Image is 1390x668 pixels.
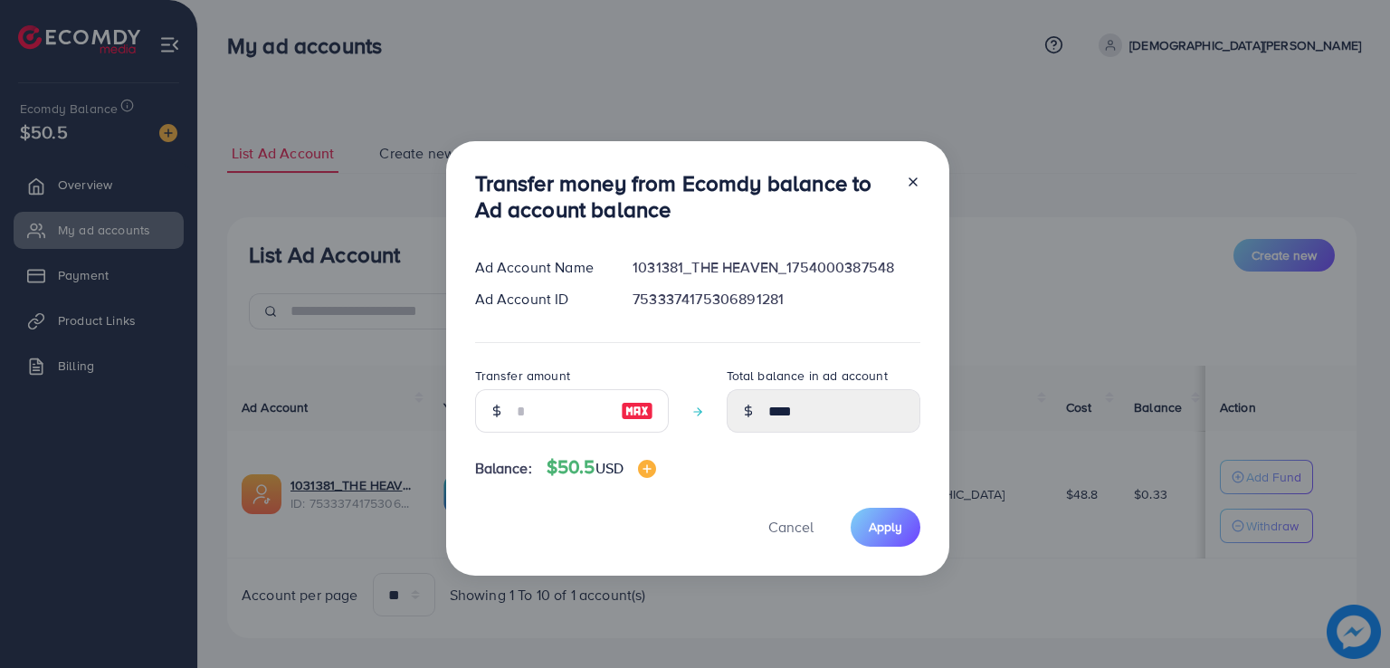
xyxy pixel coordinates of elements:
h3: Transfer money from Ecomdy balance to Ad account balance [475,170,891,223]
span: Apply [869,518,902,536]
label: Transfer amount [475,367,570,385]
span: Balance: [475,458,532,479]
div: Ad Account ID [461,289,619,310]
img: image [621,400,653,422]
img: image [638,460,656,478]
div: 1031381_THE HEAVEN_1754000387548 [618,257,934,278]
div: Ad Account Name [461,257,619,278]
button: Cancel [746,508,836,547]
label: Total balance in ad account [727,367,888,385]
span: Cancel [768,517,814,537]
h4: $50.5 [547,456,656,479]
span: USD [595,458,624,478]
div: 7533374175306891281 [618,289,934,310]
button: Apply [851,508,920,547]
